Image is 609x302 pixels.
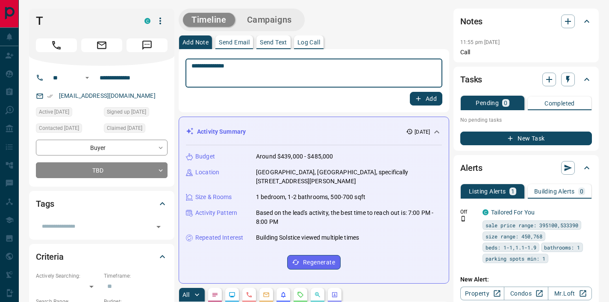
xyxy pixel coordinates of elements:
[544,243,580,252] span: bathrooms: 1
[195,152,215,161] p: Budget
[460,114,592,126] p: No pending tasks
[229,291,235,298] svg: Lead Browsing Activity
[534,188,575,194] p: Building Alerts
[331,291,338,298] svg: Agent Actions
[460,15,482,28] h2: Notes
[197,127,246,136] p: Activity Summary
[47,93,53,99] svg: Email Verified
[460,161,482,175] h2: Alerts
[195,168,219,177] p: Location
[460,39,500,45] p: 11:55 pm [DATE]
[36,272,100,280] p: Actively Searching:
[256,168,442,186] p: [GEOGRAPHIC_DATA], [GEOGRAPHIC_DATA], specifically [STREET_ADDRESS][PERSON_NAME]
[460,208,477,216] p: Off
[104,272,168,280] p: Timeframe:
[36,194,168,214] div: Tags
[256,233,359,242] p: Building Solstice viewed multiple times
[219,39,250,45] p: Send Email
[104,123,168,135] div: Tue Oct 07 2025
[297,291,304,298] svg: Requests
[548,287,592,300] a: Mr.Loft
[238,13,300,27] button: Campaigns
[485,243,536,252] span: beds: 1-1,1.1-1.9
[39,108,69,116] span: Active [DATE]
[107,108,146,116] span: Signed up [DATE]
[36,14,132,28] h1: T
[580,188,583,194] p: 0
[415,128,430,136] p: [DATE]
[144,18,150,24] div: condos.ca
[107,124,142,132] span: Claimed [DATE]
[59,92,156,99] a: [EMAIL_ADDRESS][DOMAIN_NAME]
[36,197,54,211] h2: Tags
[297,39,320,45] p: Log Call
[260,39,287,45] p: Send Text
[544,100,575,106] p: Completed
[81,38,122,52] span: Email
[287,255,341,270] button: Regenerate
[104,107,168,119] div: Thu Apr 11 2024
[36,140,168,155] div: Buyer
[263,291,270,298] svg: Emails
[460,73,482,86] h2: Tasks
[36,38,77,52] span: Call
[511,188,515,194] p: 1
[195,233,243,242] p: Repeated Interest
[460,48,592,57] p: Call
[36,107,100,119] div: Sat Oct 04 2025
[280,291,287,298] svg: Listing Alerts
[256,193,365,202] p: 1 bedroom, 1-2 bathrooms, 500-700 sqft
[469,188,506,194] p: Listing Alerts
[504,287,548,300] a: Condos
[36,246,168,267] div: Criteria
[256,208,442,226] p: Based on the lead's activity, the best time to reach out is: 7:00 PM - 8:00 PM
[195,193,232,202] p: Size & Rooms
[485,221,578,229] span: sale price range: 395100,533390
[256,152,333,161] p: Around $439,000 - $485,000
[504,100,507,106] p: 0
[153,221,165,233] button: Open
[127,38,168,52] span: Message
[212,291,218,298] svg: Notes
[36,123,100,135] div: Tue Oct 07 2025
[460,158,592,178] div: Alerts
[36,162,168,178] div: TBD
[460,11,592,32] div: Notes
[182,39,209,45] p: Add Note
[476,100,499,106] p: Pending
[460,132,592,145] button: New Task
[36,250,64,264] h2: Criteria
[482,209,488,215] div: condos.ca
[195,208,237,217] p: Activity Pattern
[491,209,535,216] a: Tailored For You
[314,291,321,298] svg: Opportunities
[460,287,504,300] a: Property
[246,291,253,298] svg: Calls
[182,292,189,298] p: All
[485,254,545,263] span: parking spots min: 1
[39,124,79,132] span: Contacted [DATE]
[460,69,592,90] div: Tasks
[460,275,592,284] p: New Alert:
[410,92,442,106] button: Add
[183,13,235,27] button: Timeline
[460,216,466,222] svg: Push Notification Only
[82,73,92,83] button: Open
[186,124,442,140] div: Activity Summary[DATE]
[485,232,542,240] span: size range: 450,768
